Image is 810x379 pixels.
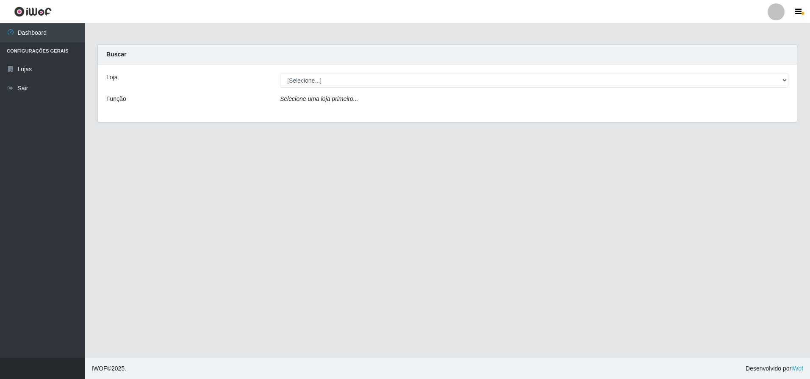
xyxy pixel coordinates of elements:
[746,364,803,373] span: Desenvolvido por
[280,95,358,102] i: Selecione uma loja primeiro...
[106,51,126,58] strong: Buscar
[14,6,52,17] img: CoreUI Logo
[92,365,107,372] span: IWOF
[106,73,117,82] label: Loja
[791,365,803,372] a: iWof
[92,364,126,373] span: © 2025 .
[106,95,126,103] label: Função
